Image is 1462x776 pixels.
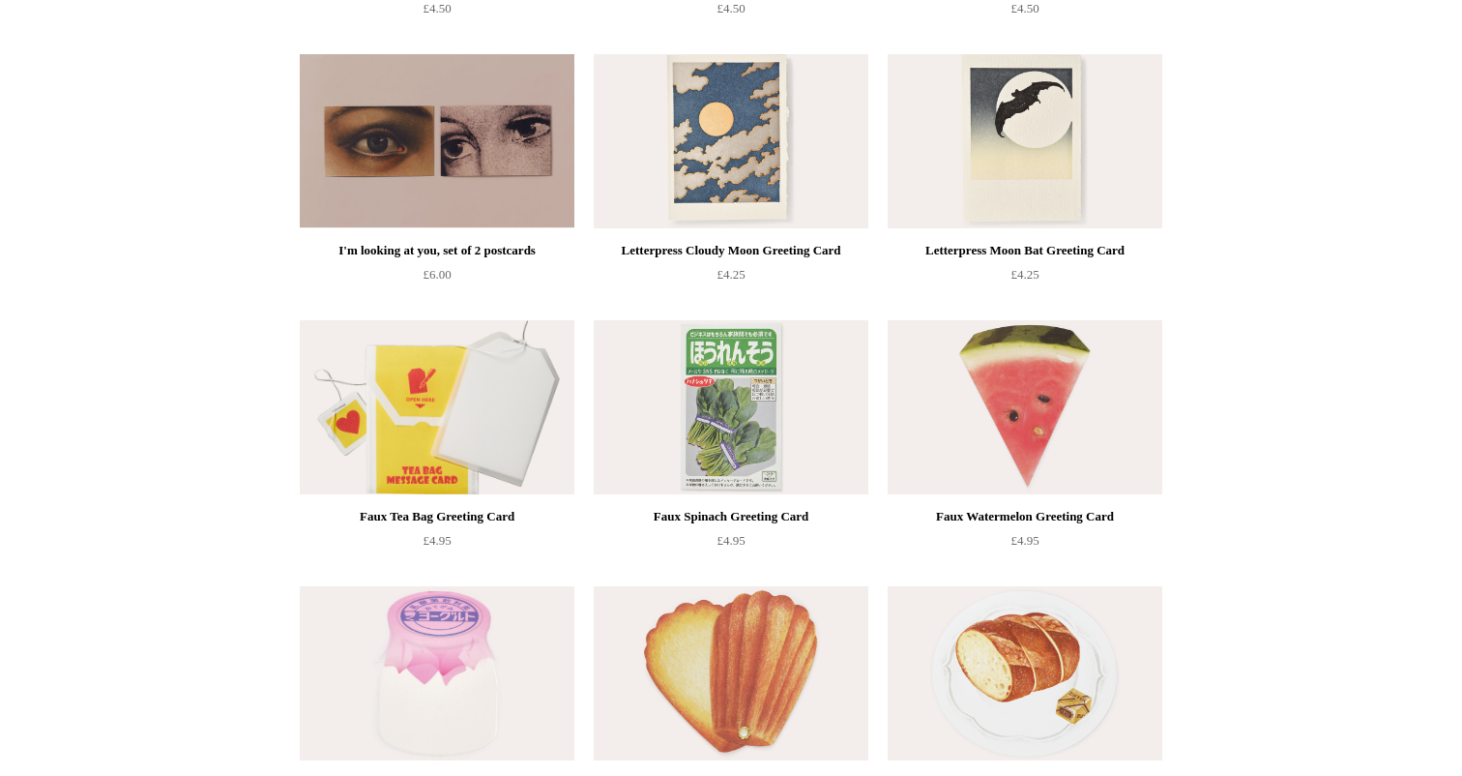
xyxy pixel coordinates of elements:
[594,505,868,584] a: Faux Spinach Greeting Card £4.95
[892,239,1157,262] div: Letterpress Moon Bat Greeting Card
[599,505,863,528] div: Faux Spinach Greeting Card
[300,54,574,228] a: I'm looking at you, set of 2 postcards I'm looking at you, set of 2 postcards
[594,54,868,228] a: Letterpress Cloudy Moon Greeting Card Letterpress Cloudy Moon Greeting Card
[888,505,1162,584] a: Faux Watermelon Greeting Card £4.95
[888,586,1162,761] a: Bread and Butter Greeting Card Bread and Butter Greeting Card
[892,505,1157,528] div: Faux Watermelon Greeting Card
[305,505,570,528] div: Faux Tea Bag Greeting Card
[716,1,745,15] span: £4.50
[305,239,570,262] div: I'm looking at you, set of 2 postcards
[594,320,868,494] img: Faux Spinach Greeting Card
[1010,1,1038,15] span: £4.50
[1010,533,1038,548] span: £4.95
[300,586,574,761] img: Faux Yoghurt Greeting Card
[716,267,745,282] span: £4.25
[300,54,574,228] img: I'm looking at you, set of 2 postcards
[594,586,868,761] a: Madeleine Greeting Card Madeleine Greeting Card
[599,239,863,262] div: Letterpress Cloudy Moon Greeting Card
[594,239,868,318] a: Letterpress Cloudy Moon Greeting Card £4.25
[888,54,1162,228] a: Letterpress Moon Bat Greeting Card Letterpress Moon Bat Greeting Card
[300,320,574,494] img: Faux Tea Bag Greeting Card
[888,239,1162,318] a: Letterpress Moon Bat Greeting Card £4.25
[423,267,451,282] span: £6.00
[716,533,745,548] span: £4.95
[594,586,868,761] img: Madeleine Greeting Card
[888,54,1162,228] img: Letterpress Moon Bat Greeting Card
[300,586,574,761] a: Faux Yoghurt Greeting Card Faux Yoghurt Greeting Card
[423,1,451,15] span: £4.50
[423,533,451,548] span: £4.95
[300,320,574,494] a: Faux Tea Bag Greeting Card Faux Tea Bag Greeting Card
[300,239,574,318] a: I'm looking at you, set of 2 postcards £6.00
[594,54,868,228] img: Letterpress Cloudy Moon Greeting Card
[1010,267,1038,282] span: £4.25
[300,505,574,584] a: Faux Tea Bag Greeting Card £4.95
[888,320,1162,494] a: Faux Watermelon Greeting Card Faux Watermelon Greeting Card
[888,586,1162,761] img: Bread and Butter Greeting Card
[888,320,1162,494] img: Faux Watermelon Greeting Card
[594,320,868,494] a: Faux Spinach Greeting Card Faux Spinach Greeting Card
